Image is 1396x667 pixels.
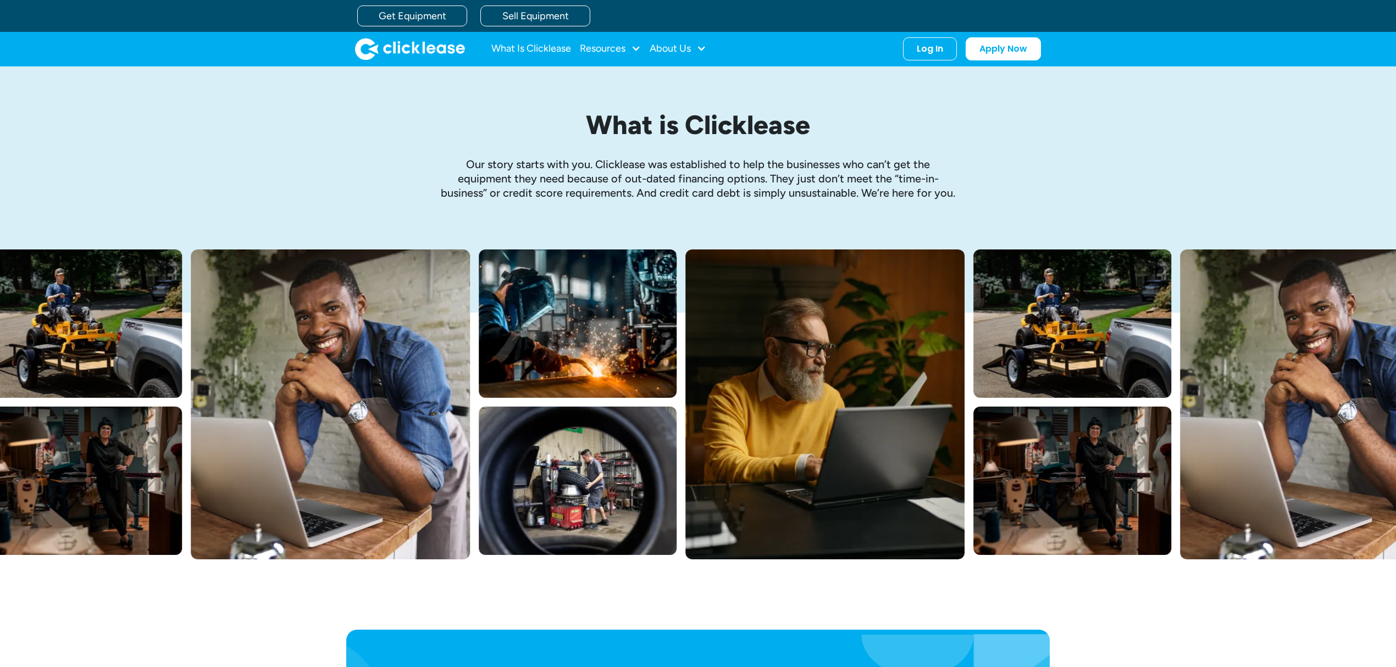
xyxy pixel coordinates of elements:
img: A man fitting a new tire on a rim [479,407,677,555]
div: Resources [580,38,641,60]
p: Our story starts with you. Clicklease was established to help the businesses who can’t get the eq... [440,157,956,200]
div: Log In [917,43,943,54]
img: Clicklease logo [355,38,465,60]
h1: What is Clicklease [440,110,956,140]
div: About Us [650,38,706,60]
a: What Is Clicklease [491,38,571,60]
img: Man with hat and blue shirt driving a yellow lawn mower onto a trailer [973,249,1171,398]
img: a woman standing next to a sewing machine [973,407,1171,555]
a: home [355,38,465,60]
img: A smiling man in a blue shirt and apron leaning over a table with a laptop [191,249,470,559]
a: Get Equipment [357,5,467,26]
a: Sell Equipment [480,5,590,26]
img: A welder in a large mask working on a large pipe [479,249,677,398]
a: Apply Now [966,37,1041,60]
img: Bearded man in yellow sweter typing on his laptop while sitting at his desk [685,249,965,559]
